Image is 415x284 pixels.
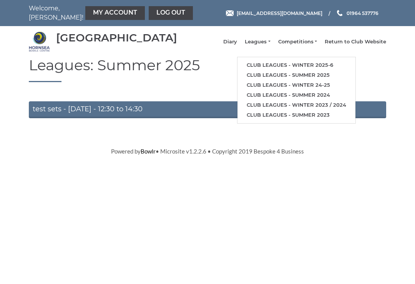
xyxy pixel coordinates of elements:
a: test sets - [DATE] - 12:30 to 14:30 [29,101,386,118]
a: Club leagues - Summer 2025 [237,70,355,80]
a: Bowlr [141,148,156,155]
a: Club leagues - Winter 2025-6 [237,60,355,70]
a: Club leagues - Winter 24-25 [237,80,355,90]
a: Email [EMAIL_ADDRESS][DOMAIN_NAME] [226,10,322,17]
a: Leagues [245,38,270,45]
a: Log out [149,6,193,20]
nav: Welcome, [PERSON_NAME]! [29,4,171,22]
span: [EMAIL_ADDRESS][DOMAIN_NAME] [237,10,322,16]
a: Competitions [278,38,317,45]
span: Powered by • Microsite v1.2.2.6 • Copyright 2019 Bespoke 4 Business [111,148,304,155]
a: Club leagues - Summer 2024 [237,90,355,100]
a: Return to Club Website [325,38,386,45]
ul: Leagues [237,57,356,123]
a: Phone us 01964 537776 [336,10,378,17]
a: Club leagues - Summer 2023 [237,110,355,120]
h1: Leagues: Summer 2025 [29,57,386,82]
img: Email [226,10,234,16]
span: 01964 537776 [347,10,378,16]
a: My Account [85,6,145,20]
img: Hornsea Bowls Centre [29,31,50,52]
a: Diary [223,38,237,45]
img: Phone us [337,10,342,16]
a: Club leagues - Winter 2023 / 2024 [237,100,355,110]
div: [GEOGRAPHIC_DATA] [56,32,177,44]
